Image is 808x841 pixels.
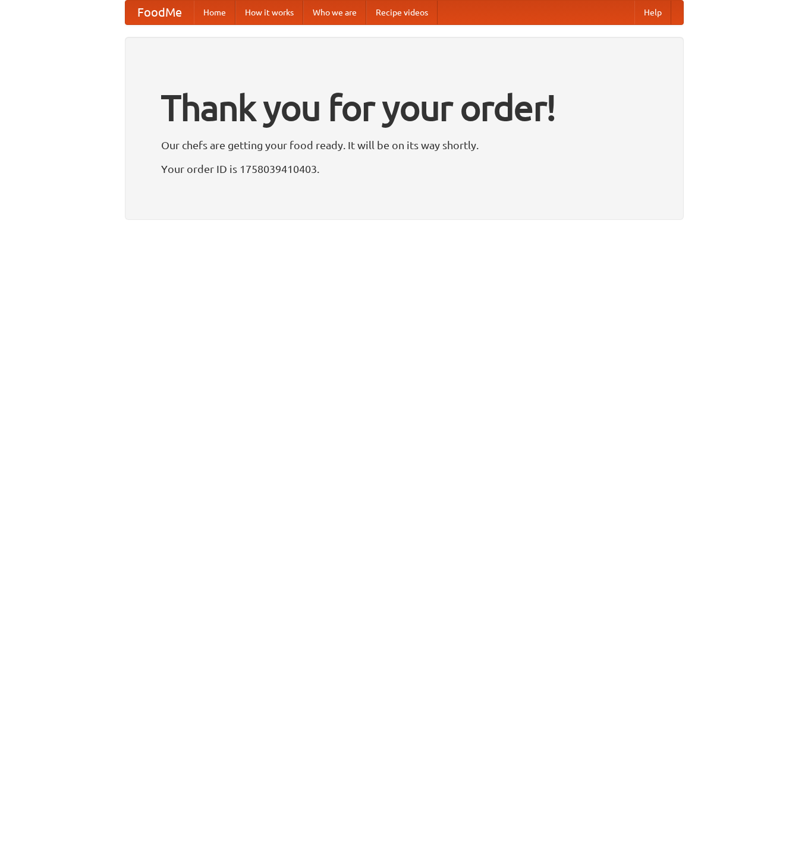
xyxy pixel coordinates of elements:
a: Who we are [303,1,366,24]
a: How it works [235,1,303,24]
a: Help [634,1,671,24]
a: FoodMe [125,1,194,24]
a: Recipe videos [366,1,438,24]
p: Your order ID is 1758039410403. [161,160,647,178]
h1: Thank you for your order! [161,79,647,136]
a: Home [194,1,235,24]
p: Our chefs are getting your food ready. It will be on its way shortly. [161,136,647,154]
